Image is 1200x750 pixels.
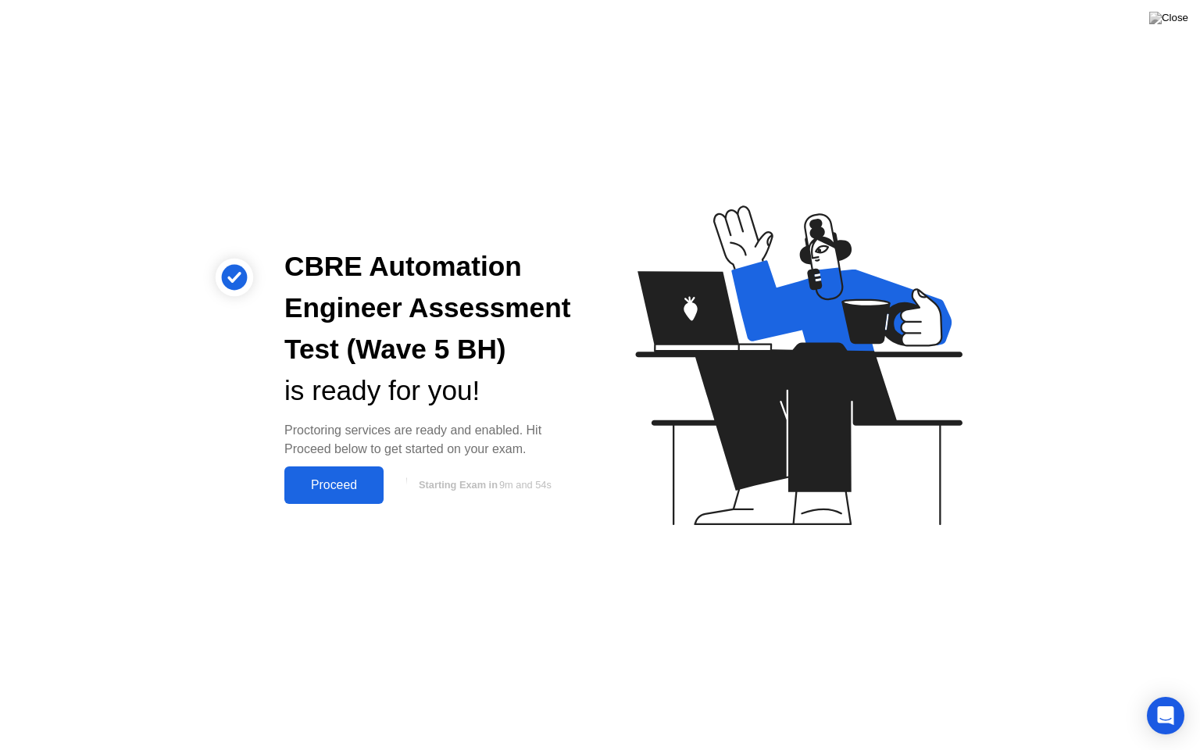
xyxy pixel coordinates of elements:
[284,246,575,370] div: CBRE Automation Engineer Assessment Test (Wave 5 BH)
[284,421,575,459] div: Proctoring services are ready and enabled. Hit Proceed below to get started on your exam.
[1149,12,1188,24] img: Close
[284,370,575,412] div: is ready for you!
[284,466,384,504] button: Proceed
[289,478,379,492] div: Proceed
[499,479,552,491] span: 9m and 54s
[391,470,575,500] button: Starting Exam in9m and 54s
[1147,697,1184,734] div: Open Intercom Messenger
